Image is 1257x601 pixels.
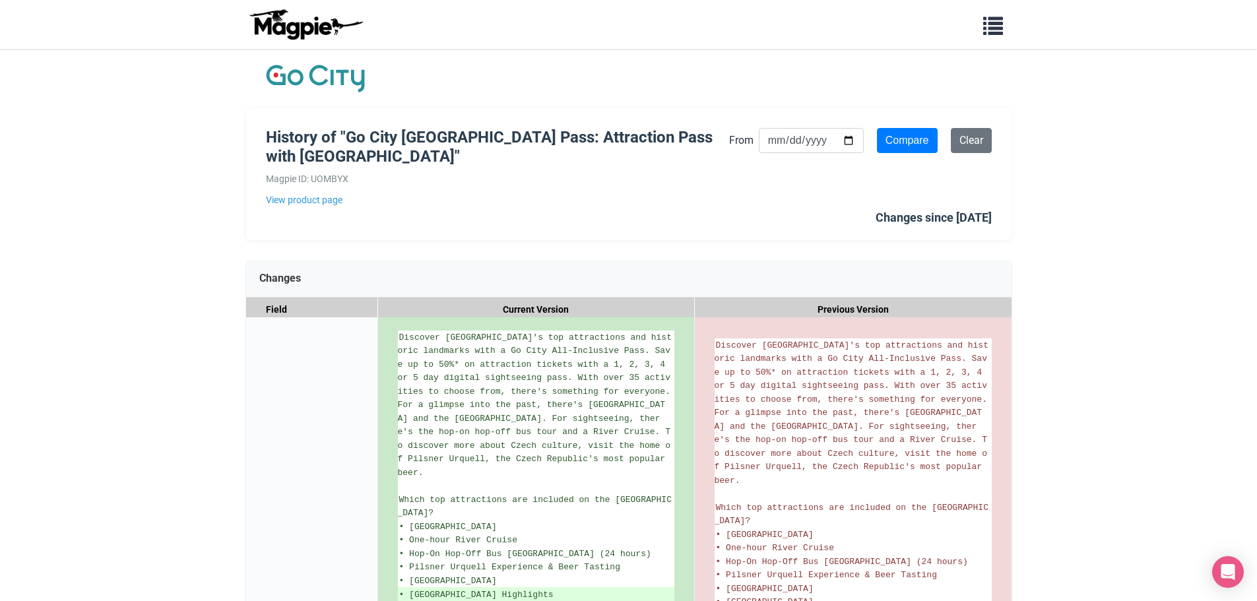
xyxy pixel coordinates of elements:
[399,535,517,545] span: • One-hour River Cruise
[266,62,365,95] img: Company Logo
[246,9,365,40] img: logo-ab69f6fb50320c5b225c76a69d11143b.png
[715,503,988,526] span: Which top attractions are included on the [GEOGRAPHIC_DATA]?
[378,298,695,322] div: Current Version
[876,208,992,228] div: Changes since [DATE]
[266,128,729,166] h1: History of "Go City [GEOGRAPHIC_DATA] Pass: Attraction Pass with [GEOGRAPHIC_DATA]"
[729,132,754,149] label: From
[399,522,497,532] span: • [GEOGRAPHIC_DATA]
[715,340,992,486] span: Discover [GEOGRAPHIC_DATA]'s top attractions and historic landmarks with a Go City All-Inclusive ...
[246,298,378,322] div: Field
[716,557,968,567] span: • Hop-On Hop-Off Bus [GEOGRAPHIC_DATA] (24 hours)
[877,128,938,153] input: Compare
[1212,556,1244,588] div: Open Intercom Messenger
[399,562,620,572] span: • Pilsner Urquell Experience & Beer Tasting
[398,332,676,478] span: Discover [GEOGRAPHIC_DATA]'s top attractions and historic landmarks with a Go City All-Inclusive ...
[266,193,729,207] a: View product page
[399,549,651,559] span: • Hop-On Hop-Off Bus [GEOGRAPHIC_DATA] (24 hours)
[266,172,729,186] div: Magpie ID: UOMBYX
[399,576,497,586] span: • [GEOGRAPHIC_DATA]
[716,570,937,580] span: • Pilsner Urquell Experience & Beer Tasting
[716,530,814,540] span: • [GEOGRAPHIC_DATA]
[716,584,814,594] span: • [GEOGRAPHIC_DATA]
[951,128,992,153] a: Clear
[398,495,672,519] span: Which top attractions are included on the [GEOGRAPHIC_DATA]?
[246,260,1012,298] div: Changes
[695,298,1012,322] div: Previous Version
[716,543,834,553] span: • One-hour River Cruise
